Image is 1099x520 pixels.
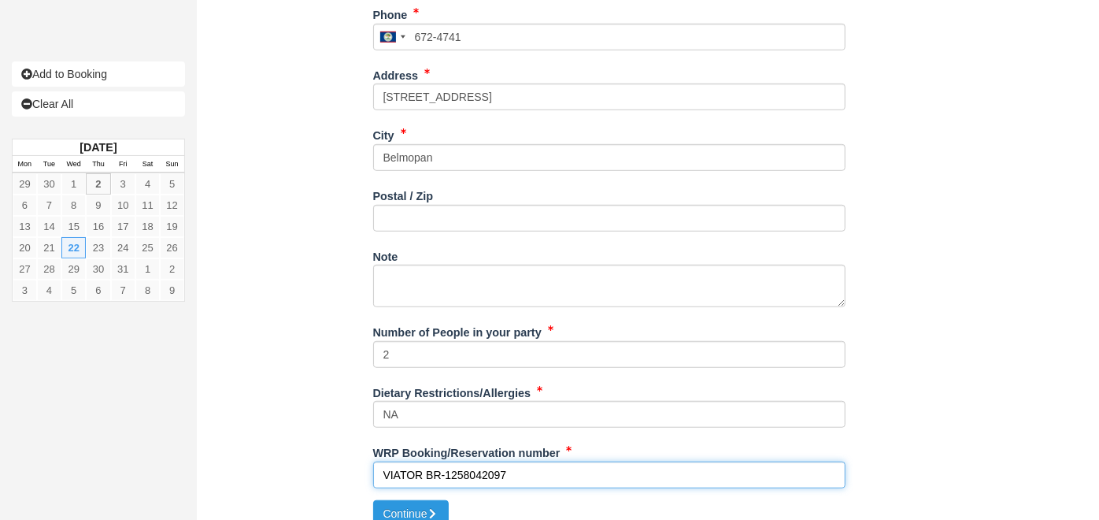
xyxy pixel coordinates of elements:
a: 15 [61,216,86,237]
a: 18 [135,216,160,237]
a: 22 [61,237,86,258]
a: 3 [111,173,135,195]
a: 1 [135,258,160,280]
a: 6 [13,195,37,216]
a: 1 [61,173,86,195]
div: Belize: +501 [374,24,410,50]
a: Add to Booking [12,61,185,87]
a: 8 [61,195,86,216]
a: 2 [86,173,110,195]
th: Thu [86,156,110,173]
a: 30 [86,258,110,280]
a: 26 [160,237,184,258]
a: 10 [111,195,135,216]
th: Tue [37,156,61,173]
a: 29 [61,258,86,280]
label: Address [373,62,419,84]
th: Sun [160,156,184,173]
a: 7 [37,195,61,216]
label: WRP Booking/Reservation number [373,440,561,462]
a: 31 [111,258,135,280]
a: Clear All [12,91,185,117]
th: Sat [135,156,160,173]
a: 16 [86,216,110,237]
a: 14 [37,216,61,237]
th: Mon [13,156,37,173]
a: 13 [13,216,37,237]
a: 2 [160,258,184,280]
th: Fri [111,156,135,173]
a: 11 [135,195,160,216]
a: 3 [13,280,37,301]
label: Number of People in your party [373,319,542,341]
a: 4 [135,173,160,195]
a: 4 [37,280,61,301]
a: 8 [135,280,160,301]
a: 19 [160,216,184,237]
a: 5 [61,280,86,301]
a: 24 [111,237,135,258]
label: Note [373,243,398,266]
a: 5 [160,173,184,195]
a: 20 [13,237,37,258]
a: 6 [86,280,110,301]
a: 21 [37,237,61,258]
a: 7 [111,280,135,301]
a: 27 [13,258,37,280]
a: 17 [111,216,135,237]
a: 25 [135,237,160,258]
a: 30 [37,173,61,195]
a: 9 [86,195,110,216]
a: 28 [37,258,61,280]
a: 12 [160,195,184,216]
a: 23 [86,237,110,258]
label: Postal / Zip [373,183,434,205]
label: Dietary Restrictions/Allergies [373,380,531,402]
a: 9 [160,280,184,301]
strong: [DATE] [80,141,117,154]
a: 29 [13,173,37,195]
label: City [373,122,394,144]
th: Wed [61,156,86,173]
label: Phone [373,2,408,24]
